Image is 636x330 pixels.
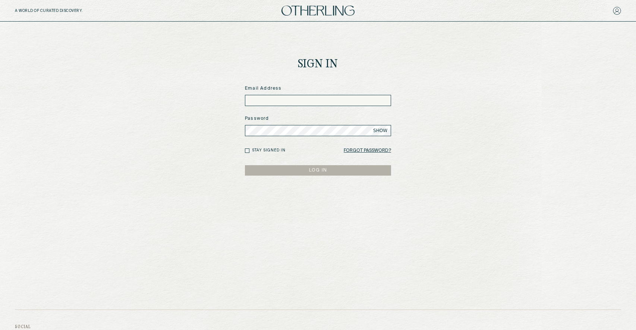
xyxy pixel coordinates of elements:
[298,59,338,70] h1: Sign In
[245,115,391,122] label: Password
[252,148,286,153] label: Stay signed in
[245,165,391,176] button: LOG IN
[344,145,391,156] a: Forgot Password?
[281,6,355,16] img: logo
[373,128,387,134] span: SHOW
[15,9,115,13] h5: A WORLD OF CURATED DISCOVERY.
[15,325,40,329] h3: Social
[245,85,391,92] label: Email Address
